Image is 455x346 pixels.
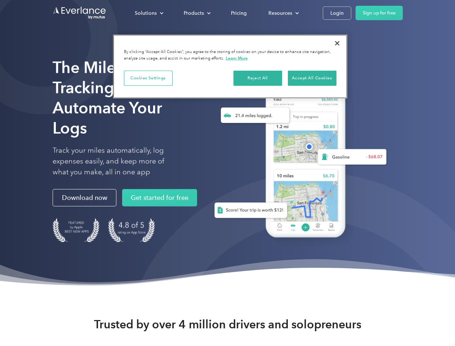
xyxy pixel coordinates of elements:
a: Login [323,6,351,20]
a: Sign up for free [356,6,403,20]
a: Get started for free [122,189,197,207]
strong: Trusted by over 4 million drivers and solopreneurs [94,317,361,332]
a: Download now [53,189,116,207]
button: Accept All Cookies [288,71,336,86]
div: By clicking “Accept All Cookies”, you agree to the storing of cookies on your device to enhance s... [124,49,336,62]
img: Badge for Featured by Apple Best New Apps [53,218,99,242]
button: Reject All [233,71,282,86]
div: Resources [268,9,292,18]
a: More information about your privacy, opens in a new tab [226,56,248,61]
button: Cookies Settings [124,71,173,86]
div: Login [330,9,344,18]
img: Everlance, mileage tracker app, expense tracking app [203,68,392,248]
div: Products [177,7,217,19]
a: Pricing [224,7,254,19]
button: Close [329,35,345,51]
div: Pricing [231,9,247,18]
p: Track your miles automatically, log expenses easily, and keep more of what you make, all in one app [53,145,181,178]
div: Resources [261,7,305,19]
img: 4.9 out of 5 stars on the app store [108,218,155,242]
div: Solutions [135,9,157,18]
div: Products [184,9,204,18]
div: Solutions [128,7,169,19]
a: Go to homepage [53,6,107,20]
div: Privacy [113,35,347,98]
div: Cookie banner [113,35,347,98]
